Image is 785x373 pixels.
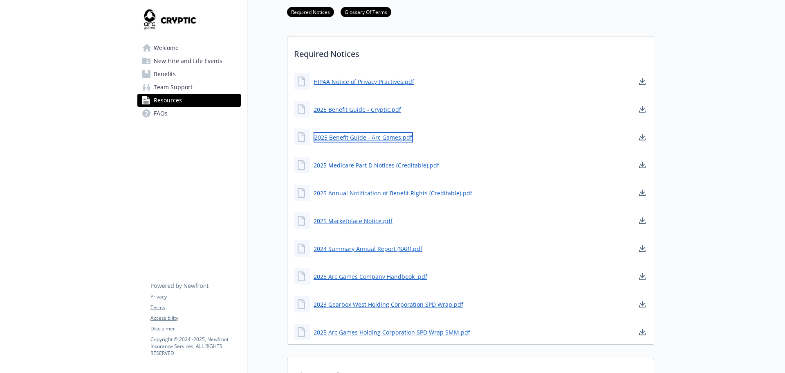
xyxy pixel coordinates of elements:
span: Welcome [154,41,179,54]
p: Required Notices [287,36,654,67]
a: Accessibility [150,314,240,322]
span: Resources [154,94,182,107]
a: 2025 Arc Games Holding Corporation SPD Wrap SMM.pdf [314,328,470,337]
a: download document [637,271,647,281]
a: New Hire and Life Events [137,54,241,68]
span: Team Support [154,81,193,94]
a: download document [637,216,647,226]
a: Resources [137,94,241,107]
a: download document [637,132,647,142]
a: 2025 Benefit Guide - Arc Games.pdf [314,132,413,142]
a: Team Support [137,81,241,94]
a: 2025 Medicare Part D Notices (Creditable).pdf [314,161,439,170]
a: download document [637,188,647,198]
span: Benefits [154,68,176,81]
a: 2025 Benefit Guide - Cryptic.pdf [314,105,401,114]
a: Required Notices [287,8,334,16]
a: Benefits [137,68,241,81]
a: download document [637,244,647,253]
a: download document [637,104,647,114]
a: Terms [150,304,240,311]
a: Welcome [137,41,241,54]
a: 2025 Arc Games Company Handbook .pdf [314,272,427,281]
a: Glossary Of Terms [341,8,391,16]
a: download document [637,160,647,170]
a: download document [637,327,647,337]
a: FAQs [137,107,241,120]
p: Copyright © 2024 - 2025 , Newfront Insurance Services, ALL RIGHTS RESERVED [150,336,240,357]
a: Privacy [150,293,240,301]
a: download document [637,77,647,86]
a: download document [637,299,647,309]
a: 2024 Summary Annual Report (SAR).pdf [314,244,422,253]
span: New Hire and Life Events [154,54,222,68]
a: Disclaimer [150,325,240,332]
a: HIPAA Notice of Privacy Practives.pdf [314,77,414,86]
span: FAQs [154,107,168,120]
a: 2023 Gearbox West Holding Corporation SPD Wrap.pdf [314,300,463,309]
a: 2025 Marketplace Notice.pdf [314,217,392,225]
a: 2025 Annual Notification of Benefit Rights (Creditable).pdf [314,189,472,197]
